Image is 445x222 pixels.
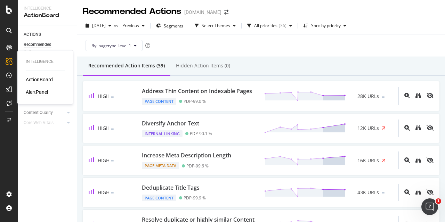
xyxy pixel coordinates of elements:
a: binoculars [415,125,421,131]
div: eye-slash [427,93,434,98]
div: PDP - 99.6 % [186,163,209,168]
div: ActionBoard [24,11,71,19]
button: Segments [153,20,186,31]
div: arrow-right-arrow-left [224,10,228,15]
div: magnifying-glass-plus [404,125,410,131]
img: Equal [382,192,385,194]
span: 1 [436,198,441,204]
div: Hidden Action Items (0) [176,62,230,69]
div: magnifying-glass-plus [404,93,410,98]
button: All priorities(36) [244,20,295,31]
div: Recommended Actions [24,41,65,56]
div: eye-slash [427,125,434,131]
div: Diversify Anchor Text [142,120,199,128]
span: vs [114,23,120,28]
span: 12K URLs [357,125,379,132]
div: eye-slash [427,189,434,195]
div: Intelligence [26,59,65,65]
a: ActionBoard [26,76,53,83]
div: PDP - 99.9 % [184,195,206,200]
div: binoculars [415,93,421,98]
div: Core Web Vitals [24,119,54,126]
img: Equal [111,160,114,162]
img: Equal [382,96,385,98]
span: High [98,125,110,131]
a: AlertPanel [26,89,48,96]
div: PDP - 90.1 % [190,131,212,136]
div: magnifying-glass-plus [404,189,410,195]
a: Core Web Vitals [24,119,65,126]
div: Intelligence [24,6,71,11]
a: binoculars [415,158,421,164]
button: Previous [120,20,147,31]
button: Select Themes [192,20,238,31]
span: High [98,189,110,196]
div: binoculars [415,157,421,163]
button: [DATE] [83,20,114,31]
img: Equal [111,192,114,194]
button: By: pagetype Level 1 [86,40,143,51]
div: Address Thin Content on Indexable Pages [142,87,252,95]
span: 2025 Jul. 29th [92,23,106,28]
div: eye-slash [427,157,434,163]
div: Recommended Actions [83,6,181,17]
span: 28K URLs [357,93,379,100]
div: Content Quality [24,109,53,116]
a: binoculars [415,93,421,99]
a: ACTIONS [24,31,72,38]
span: 16K URLs [357,157,379,164]
div: ( 36 ) [279,24,286,28]
div: Recommended Action Items (39) [88,62,165,69]
span: Segments [164,23,183,29]
div: ACTIONS [24,31,41,38]
a: Recommended Actions [24,41,72,56]
button: Sort: by priority [301,20,349,31]
div: magnifying-glass-plus [404,157,410,163]
div: [DOMAIN_NAME] [184,9,221,16]
div: Page Content [142,195,176,202]
img: Equal [111,128,114,130]
span: Previous [120,23,139,28]
div: Select Themes [202,24,230,28]
div: Deduplicate Title Tags [142,184,200,192]
a: binoculars [415,190,421,196]
span: High [98,93,110,99]
div: PDP - 99.0 % [184,99,206,104]
div: Page Meta Data [142,162,179,169]
div: Sort: by priority [311,24,341,28]
div: All priorities [254,24,277,28]
a: Content Quality [24,109,65,116]
span: 43K URLs [357,189,379,196]
span: High [98,157,110,164]
iframe: Intercom live chat [421,198,438,215]
img: Equal [111,96,114,98]
div: Increase Meta Description Length [142,151,231,159]
span: By: pagetype Level 1 [91,43,131,49]
div: Page Content [142,98,176,105]
div: Internal Linking [142,130,183,137]
div: binoculars [415,189,421,195]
